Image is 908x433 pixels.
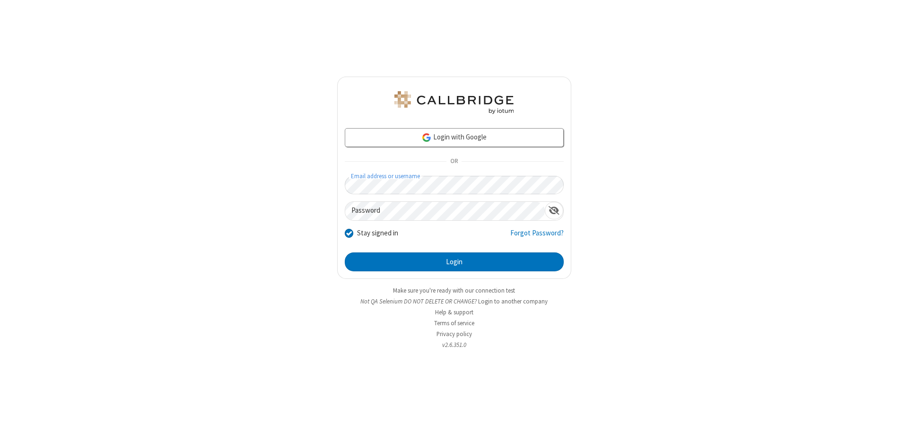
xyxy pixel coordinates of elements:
button: Login to another company [478,297,548,306]
a: Privacy policy [437,330,472,338]
input: Email address or username [345,176,564,194]
button: Login [345,252,564,271]
img: QA Selenium DO NOT DELETE OR CHANGE [393,91,515,114]
input: Password [345,202,545,220]
a: Help & support [435,308,473,316]
li: Not QA Selenium DO NOT DELETE OR CHANGE? [337,297,571,306]
a: Terms of service [434,319,474,327]
a: Make sure you're ready with our connection test [393,286,515,294]
li: v2.6.351.0 [337,340,571,349]
a: Login with Google [345,128,564,147]
label: Stay signed in [357,228,398,239]
div: Show password [545,202,563,219]
img: google-icon.png [421,132,432,143]
a: Forgot Password? [510,228,564,246]
span: OR [446,155,462,168]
